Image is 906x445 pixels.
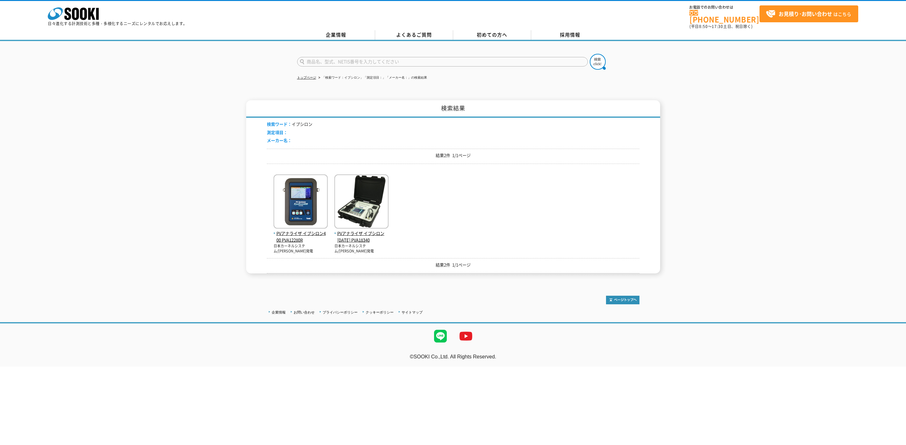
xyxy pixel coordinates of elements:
a: お問い合わせ [294,310,315,314]
input: 商品名、型式、NETIS番号を入力してください [297,57,588,67]
span: メーカー名： [267,137,292,143]
a: PVアナライザ イプシロン[DATE] PVA18340 [334,223,389,243]
span: 初めての方へ [477,31,507,38]
a: 採用情報 [531,30,609,40]
li: イプシロン [267,121,312,128]
a: サイトマップ [402,310,423,314]
span: (平日 ～ 土日、祝日除く) [689,24,753,29]
a: プライバシーポリシー [323,310,358,314]
a: トップページ [297,76,316,79]
a: 企業情報 [297,30,375,40]
span: PVアナライザ イプシロン[DATE] PVA18340 [334,230,389,244]
span: 17:30 [712,24,723,29]
a: テストMail [881,360,906,366]
a: PVアナライザ イプシロン400 PVA12280R [274,223,328,243]
a: [PHONE_NUMBER] [689,10,760,23]
img: PVA12280R [274,174,328,230]
a: 企業情報 [272,310,286,314]
p: 日本カーネルシステム/[PERSON_NAME]発電 [334,244,389,254]
h1: 検索結果 [246,100,660,118]
a: よくあるご質問 [375,30,453,40]
a: 初めての方へ [453,30,531,40]
span: 8:50 [699,24,708,29]
span: お電話でのお問い合わせは [689,5,760,9]
span: 測定項目： [267,129,288,135]
img: トップページへ [606,296,639,304]
a: お見積り･お問い合わせはこちら [760,5,858,22]
img: YouTube [453,323,479,349]
p: 結果2件 1/1ページ [267,262,639,268]
span: はこちら [766,9,851,19]
img: btn_search.png [590,54,606,70]
a: クッキーポリシー [366,310,394,314]
p: 結果2件 1/1ページ [267,152,639,159]
strong: お見積り･お問い合わせ [779,10,832,18]
p: 日本カーネルシステム/[PERSON_NAME]発電 [274,244,328,254]
span: 検索ワード： [267,121,292,127]
span: PVアナライザ イプシロン400 PVA12280R [274,230,328,244]
img: PVA18340 [334,174,389,230]
li: 「検索ワード：イプシロン」「測定項目：」「メーカー名：」の検索結果 [317,74,427,81]
p: 日々進化する計測技術と多種・多様化するニーズにレンタルでお応えします。 [48,22,187,25]
img: LINE [428,323,453,349]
